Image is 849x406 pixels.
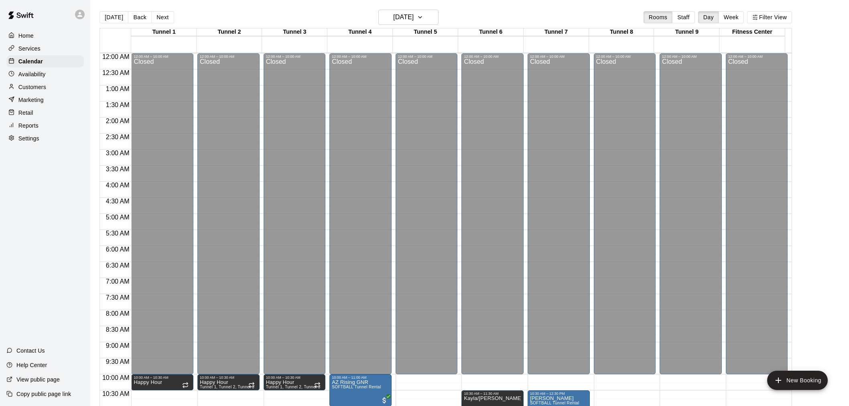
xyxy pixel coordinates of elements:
[464,59,521,377] div: Closed
[698,11,719,23] button: Day
[747,11,792,23] button: Filter View
[332,55,389,59] div: 12:00 AM – 10:00 AM
[104,278,132,285] span: 7:00 AM
[100,53,132,60] span: 12:00 AM
[18,57,43,65] p: Calendar
[644,11,672,23] button: Rooms
[6,132,84,144] a: Settings
[726,53,788,374] div: 12:00 AM – 10:00 AM: Closed
[332,385,381,389] span: SOFTBALL Tunnel Rental
[594,53,656,374] div: 12:00 AM – 10:00 AM: Closed
[104,294,132,301] span: 7:30 AM
[18,122,39,130] p: Reports
[104,118,132,124] span: 2:00 AM
[18,70,46,78] p: Availability
[104,230,132,237] span: 5:30 AM
[100,390,132,397] span: 10:30 AM
[264,374,326,390] div: 10:00 AM – 10:30 AM: Happy Hour
[264,53,326,374] div: 12:00 AM – 10:00 AM: Closed
[100,69,132,76] span: 12:30 AM
[398,59,455,377] div: Closed
[16,390,71,398] p: Copy public page link
[104,310,132,317] span: 8:00 AM
[134,55,191,59] div: 12:00 AM – 10:00 AM
[596,55,654,59] div: 12:00 AM – 10:00 AM
[104,101,132,108] span: 1:30 AM
[662,55,719,59] div: 12:00 AM – 10:00 AM
[104,326,132,333] span: 8:30 AM
[16,376,60,384] p: View public page
[104,182,132,189] span: 4:00 AM
[6,55,84,67] a: Calendar
[197,53,260,374] div: 12:00 AM – 10:00 AM: Closed
[18,32,34,40] p: Home
[6,81,84,93] a: Customers
[332,59,389,377] div: Closed
[131,374,193,390] div: 10:00 AM – 10:30 AM: Happy Hour
[266,385,321,389] span: Tunnel 1, Tunnel 2, Tunnel 3
[589,28,654,36] div: Tunnel 8
[200,55,257,59] div: 12:00 AM – 10:00 AM
[464,55,521,59] div: 12:00 AM – 10:00 AM
[6,30,84,42] a: Home
[719,28,785,36] div: Fitness Center
[6,68,84,80] a: Availability
[134,376,191,380] div: 10:00 AM – 10:30 AM
[134,59,191,377] div: Closed
[396,53,458,374] div: 12:00 AM – 10:00 AM: Closed
[151,11,174,23] button: Next
[104,150,132,156] span: 3:00 AM
[332,376,389,380] div: 10:00 AM – 11:00 AM
[197,374,260,390] div: 10:00 AM – 10:30 AM: Happy Hour
[378,10,439,25] button: [DATE]
[329,53,392,374] div: 12:00 AM – 10:00 AM: Closed
[596,59,654,377] div: Closed
[200,376,257,380] div: 10:00 AM – 10:30 AM
[6,43,84,55] a: Services
[530,59,587,377] div: Closed
[398,55,455,59] div: 12:00 AM – 10:00 AM
[266,376,323,380] div: 10:00 AM – 10:30 AM
[327,28,393,36] div: Tunnel 4
[262,28,327,36] div: Tunnel 3
[128,11,152,23] button: Back
[18,96,44,104] p: Marketing
[524,28,589,36] div: Tunnel 7
[719,11,744,23] button: Week
[104,246,132,253] span: 6:00 AM
[393,12,414,23] h6: [DATE]
[104,262,132,269] span: 6:30 AM
[458,28,524,36] div: Tunnel 6
[380,396,388,404] span: All customers have paid
[654,28,719,36] div: Tunnel 9
[266,59,323,377] div: Closed
[6,120,84,132] a: Reports
[16,361,47,369] p: Help Center
[18,83,46,91] p: Customers
[182,382,189,388] span: Recurring event
[104,166,132,173] span: 3:30 AM
[393,28,458,36] div: Tunnel 5
[104,342,132,349] span: 9:00 AM
[197,28,262,36] div: Tunnel 2
[100,11,128,23] button: [DATE]
[266,55,323,59] div: 12:00 AM – 10:00 AM
[6,94,84,106] a: Marketing
[6,107,84,119] div: Retail
[672,11,695,23] button: Staff
[200,59,257,377] div: Closed
[104,358,132,365] span: 9:30 AM
[728,59,786,377] div: Closed
[461,53,524,374] div: 12:00 AM – 10:00 AM: Closed
[248,382,255,388] span: Recurring event
[660,53,722,374] div: 12:00 AM – 10:00 AM: Closed
[104,134,132,140] span: 2:30 AM
[530,55,587,59] div: 12:00 AM – 10:00 AM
